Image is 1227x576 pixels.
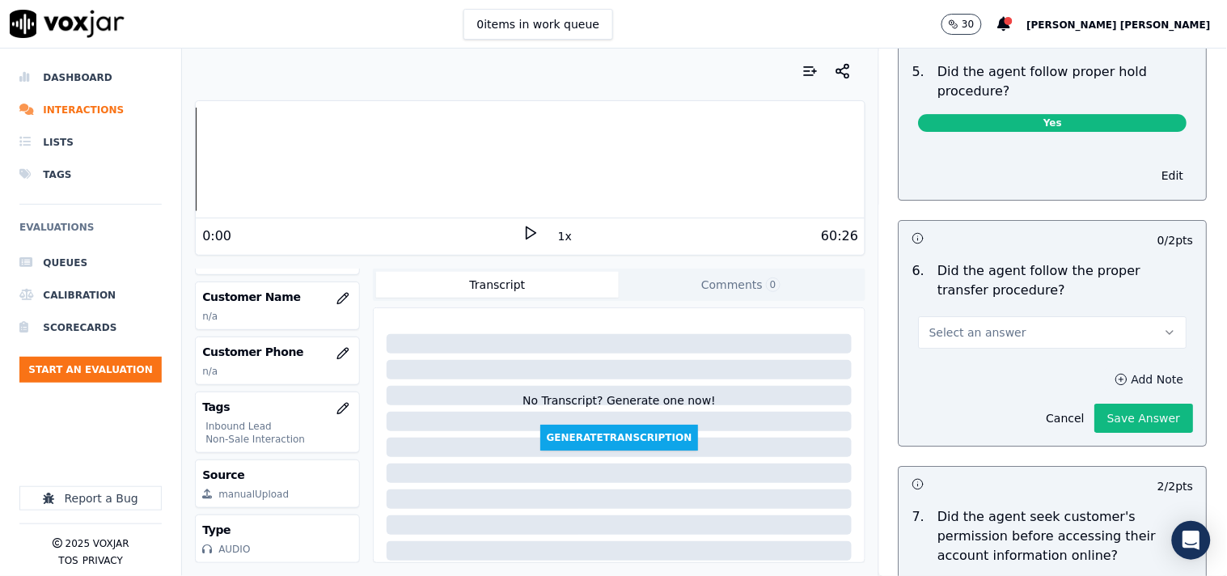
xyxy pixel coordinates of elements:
p: 2 / 2 pts [1158,478,1194,494]
div: No Transcript? Generate one now! [523,392,716,425]
h3: Customer Name [202,289,352,305]
a: Interactions [19,94,162,126]
div: 0:00 [202,227,231,246]
span: Select an answer [929,324,1026,341]
button: Cancel [1037,407,1094,430]
button: 0items in work queue [463,9,614,40]
button: [PERSON_NAME] [PERSON_NAME] [1027,15,1227,34]
h3: Source [202,467,352,483]
a: Dashboard [19,61,162,94]
div: 60:26 [821,227,858,246]
div: AUDIO [218,543,250,556]
h3: Tags [202,399,352,415]
a: Queues [19,247,162,279]
img: voxjar logo [10,10,125,38]
h3: Customer Phone [202,344,352,360]
button: Edit [1153,164,1194,187]
button: TOS [58,554,78,567]
button: Report a Bug [19,486,162,510]
button: 30 [941,14,997,35]
button: 1x [555,225,575,248]
button: Save Answer [1095,404,1194,433]
p: Non-Sale Interaction [205,433,352,446]
span: Yes [919,114,1187,132]
h3: Type [202,522,352,538]
button: 30 [941,14,981,35]
p: 5 . [906,62,931,101]
p: n/a [202,365,352,378]
a: Tags [19,159,162,191]
button: Start an Evaluation [19,357,162,383]
p: n/a [202,310,352,323]
button: Transcript [376,272,620,298]
p: Inbound Lead [205,420,352,433]
a: Scorecards [19,311,162,344]
span: 0 [766,277,781,292]
p: 30 [962,18,974,31]
button: Privacy [83,554,123,567]
button: GenerateTranscription [540,425,699,451]
div: manualUpload [218,488,289,501]
a: Calibration [19,279,162,311]
p: Did the agent follow proper hold procedure? [938,62,1194,101]
button: Comments [619,272,862,298]
p: 2025 Voxjar [66,537,129,550]
p: 0 / 2 pts [1158,232,1194,248]
p: Did the agent seek customer's permission before accessing their account information online? [938,507,1194,565]
p: Did the agent follow the proper transfer procedure? [938,261,1194,300]
a: Lists [19,126,162,159]
h6: Evaluations [19,218,162,247]
p: 6 . [906,261,931,300]
span: [PERSON_NAME] [PERSON_NAME] [1027,19,1211,31]
div: Open Intercom Messenger [1172,521,1211,560]
p: 7 . [906,507,931,565]
button: Add Note [1106,368,1194,391]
